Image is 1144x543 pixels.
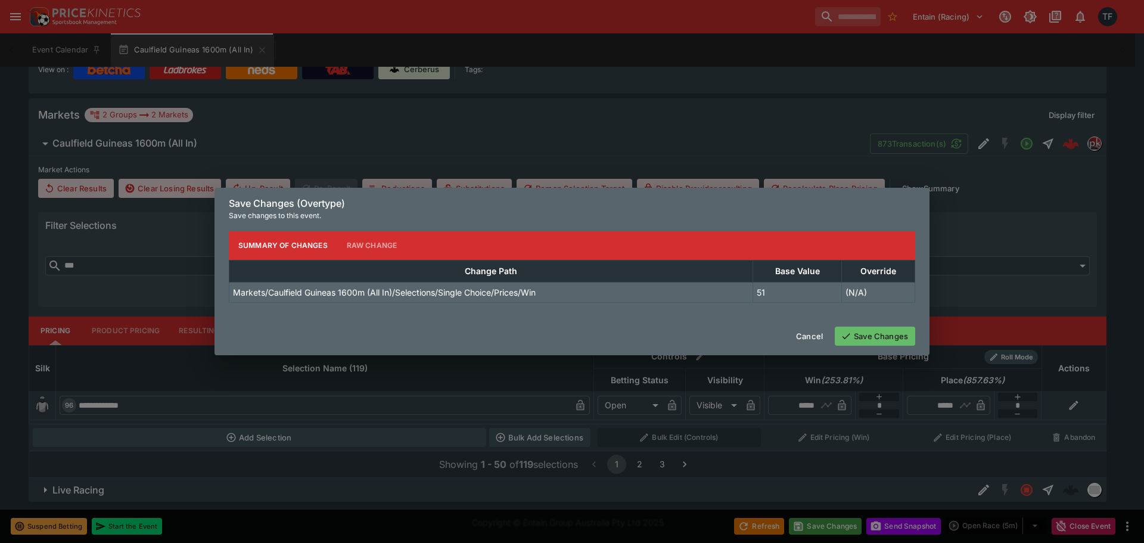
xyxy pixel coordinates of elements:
td: (N/A) [841,282,915,302]
p: Save changes to this event. [229,210,915,222]
button: Raw Change [337,231,407,260]
th: Base Value [753,260,842,282]
td: 51 [753,282,842,302]
button: Summary of Changes [229,231,337,260]
p: Markets/Caulfield Guineas 1600m (All In)/Selections/Single Choice/Prices/Win [233,286,536,299]
th: Override [841,260,915,282]
button: Cancel [789,327,830,346]
h6: Save Changes (Overtype) [229,197,915,210]
th: Change Path [229,260,753,282]
button: Save Changes [835,327,915,346]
